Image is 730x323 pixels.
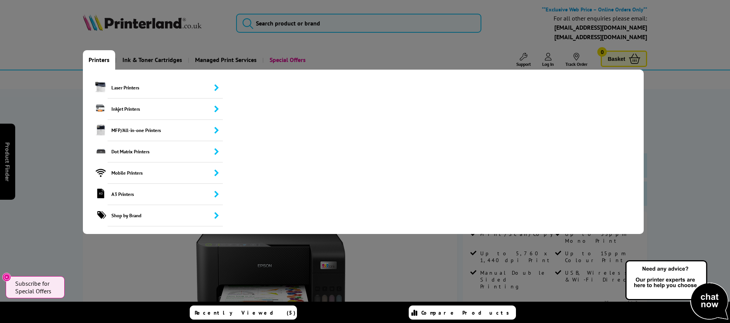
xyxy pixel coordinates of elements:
[108,77,223,99] span: Laser Printers
[108,141,223,162] span: Dot Matrix Printers
[83,141,223,162] a: Dot Matrix Printers
[83,120,223,141] a: MFP/All-in-one Printers
[108,205,223,226] span: Shop by Brand
[2,273,11,282] button: Close
[83,184,223,205] a: A3 Printers
[409,305,516,320] a: Compare Products
[190,305,297,320] a: Recently Viewed (5)
[83,99,223,120] a: Inkjet Printers
[83,205,223,226] a: Shop by Brand
[108,184,223,205] span: A3 Printers
[83,77,223,99] a: Laser Printers
[195,309,296,316] span: Recently Viewed (5)
[421,309,513,316] span: Compare Products
[15,280,57,295] span: Subscribe for Special Offers
[108,120,223,141] span: MFP/All-in-one Printers
[83,162,223,184] a: Mobile Printers
[108,99,223,120] span: Inkjet Printers
[83,50,115,70] a: Printers
[108,162,223,184] span: Mobile Printers
[624,259,730,321] img: Open Live Chat window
